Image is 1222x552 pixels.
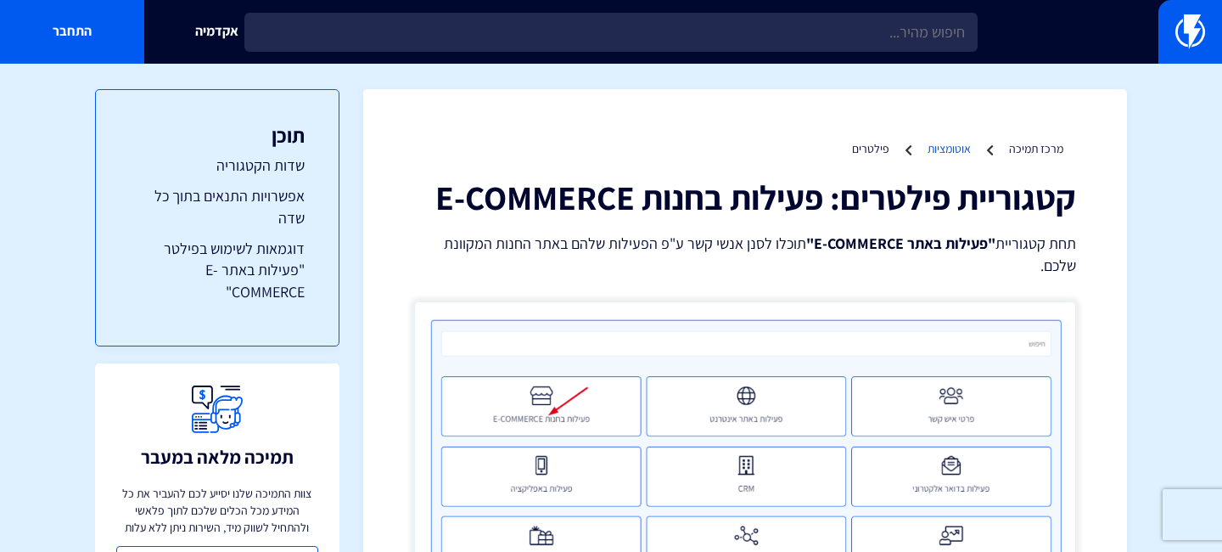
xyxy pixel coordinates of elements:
[116,485,318,536] p: צוות התמיכה שלנו יסייע לכם להעביר את כל המידע מכל הכלים שלכם לתוך פלאשי ולהתחיל לשווק מיד, השירות...
[806,234,995,253] strong: "פעילות באתר E-COMMERCE"
[141,447,294,467] h3: תמיכה מלאה במעבר
[130,185,305,228] a: אפשרויות התנאים בתוך כל שדה
[1009,141,1063,156] a: מרכז תמיכה
[244,13,978,52] input: חיפוש מהיר...
[130,238,305,303] a: דוגמאות לשימוש בפילטר "פעילות באתר E-COMMERCE"
[414,233,1076,276] p: תחת קטגוריית תוכלו לסנן אנשי קשר ע"פ הפעילות שלהם באתר החנות המקוונת שלכם.
[852,141,889,156] a: פילטרים
[414,178,1076,216] h1: קטגוריית פילטרים: פעילות בחנות E-COMMERCE
[928,141,971,156] a: אוטומציות
[130,124,305,146] h3: תוכן
[130,155,305,177] a: שדות הקטגוריה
